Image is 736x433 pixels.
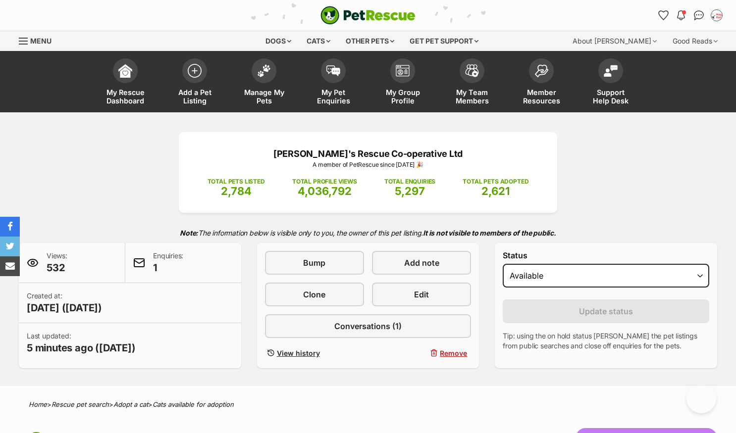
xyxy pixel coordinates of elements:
[368,53,437,112] a: My Group Profile
[655,7,671,23] a: Favourites
[47,261,67,275] span: 532
[292,177,357,186] p: TOTAL PROFILE VIEWS
[103,88,148,105] span: My Rescue Dashboard
[395,185,425,197] span: 5,297
[320,6,416,25] img: logo-cat-932fe2b9b8326f06289b0f2fb663e598f794de774fb13d1741a6617ecf9a85b4.svg
[265,346,364,360] a: View history
[27,291,102,315] p: Created at:
[300,31,337,51] div: Cats
[19,31,58,49] a: Menu
[566,31,664,51] div: About [PERSON_NAME]
[709,7,725,23] button: My account
[160,53,229,112] a: Add a Pet Listing
[265,314,472,338] a: Conversations (1)
[403,31,485,51] div: Get pet support
[326,65,340,76] img: pet-enquiries-icon-7e3ad2cf08bfb03b45e93fb7055b45f3efa6380592205ae92323e6603595dc1f.svg
[694,10,704,20] img: chat-41dd97257d64d25036548639549fe6c8038ab92f7586957e7f3b1b290dea8141.svg
[519,88,564,105] span: Member Resources
[380,88,425,105] span: My Group Profile
[507,53,576,112] a: Member Resources
[229,53,299,112] a: Manage My Pets
[414,289,429,300] span: Edit
[29,400,47,408] a: Home
[172,88,217,105] span: Add a Pet Listing
[257,64,271,77] img: manage-my-pets-icon-02211641906a0b7f246fdf0571729dbe1e7629f14944591b6c1af311fb30b64b.svg
[576,53,645,112] a: Support Help Desk
[320,6,416,25] a: PetRescue
[153,251,183,275] p: Enquiries:
[534,64,548,78] img: member-resources-icon-8e73f808a243e03378d46382f2149f9095a855e16c252ad45f914b54edf8863c.svg
[30,37,52,45] span: Menu
[153,261,183,275] span: 1
[118,64,132,78] img: dashboard-icon-eb2f2d2d3e046f16d808141f083e7271f6b2e854fb5c12c21221c1fb7104beca.svg
[153,400,234,408] a: Cats available for adoption
[194,160,542,169] p: A member of PetRescue since [DATE] 🎉
[677,10,685,20] img: notifications-46538b983faf8c2785f20acdc204bb7945ddae34d4c08c2a6579f10ce5e182be.svg
[372,346,471,360] button: Remove
[712,10,722,20] img: Laura Chao profile pic
[588,88,633,105] span: Support Help Desk
[299,53,368,112] a: My Pet Enquiries
[303,257,325,269] span: Bump
[19,223,717,243] p: The information below is visible only to you, the owner of this pet listing.
[384,177,435,186] p: TOTAL ENQUIRIES
[27,301,102,315] span: [DATE] ([DATE])
[396,65,410,77] img: group-profile-icon-3fa3cf56718a62981997c0bc7e787c4b2cf8bcc04b72c1350f741eb67cf2f40e.svg
[27,341,136,355] span: 5 minutes ago ([DATE])
[481,185,510,197] span: 2,621
[404,257,439,269] span: Add note
[604,65,618,77] img: help-desk-icon-fdf02630f3aa405de69fd3d07c3f3aa587a6932b1a1747fa1d2bba05be0121f9.svg
[221,185,252,197] span: 2,784
[47,251,67,275] p: Views:
[423,229,556,237] strong: It is not visible to members of the public.
[242,88,286,105] span: Manage My Pets
[259,31,298,51] div: Dogs
[4,401,732,408] div: > > >
[298,185,352,197] span: 4,036,792
[277,348,320,358] span: View history
[450,88,494,105] span: My Team Members
[440,348,467,358] span: Remove
[503,299,709,323] button: Update status
[194,147,542,160] p: [PERSON_NAME]'s Rescue Co-operative Ltd
[503,251,709,260] label: Status
[666,31,725,51] div: Good Reads
[691,7,707,23] a: Conversations
[579,305,633,317] span: Update status
[311,88,356,105] span: My Pet Enquiries
[52,400,109,408] a: Rescue pet search
[113,400,148,408] a: Adopt a cat
[334,320,402,332] span: Conversations (1)
[339,31,401,51] div: Other pets
[372,251,471,275] a: Add note
[265,251,364,275] a: Bump
[673,7,689,23] button: Notifications
[463,177,528,186] p: TOTAL PETS ADOPTED
[303,289,325,300] span: Clone
[686,384,716,413] iframe: Help Scout Beacon - Open
[180,229,198,237] strong: Note:
[265,283,364,306] a: Clone
[188,64,202,78] img: add-pet-listing-icon-0afa8454b4691262ce3f59096e99ab1cd57d4a30225e0717b998d2c9b9846f56.svg
[27,331,136,355] p: Last updated:
[372,283,471,306] a: Edit
[655,7,725,23] ul: Account quick links
[465,64,479,77] img: team-members-icon-5396bd8760b3fe7c0b43da4ab00e1e3bb1a5d9ba89233759b79545d2d3fc5d0d.svg
[503,331,709,351] p: Tip: using the on hold status [PERSON_NAME] the pet listings from public searches and close off e...
[437,53,507,112] a: My Team Members
[208,177,265,186] p: TOTAL PETS LISTED
[91,53,160,112] a: My Rescue Dashboard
